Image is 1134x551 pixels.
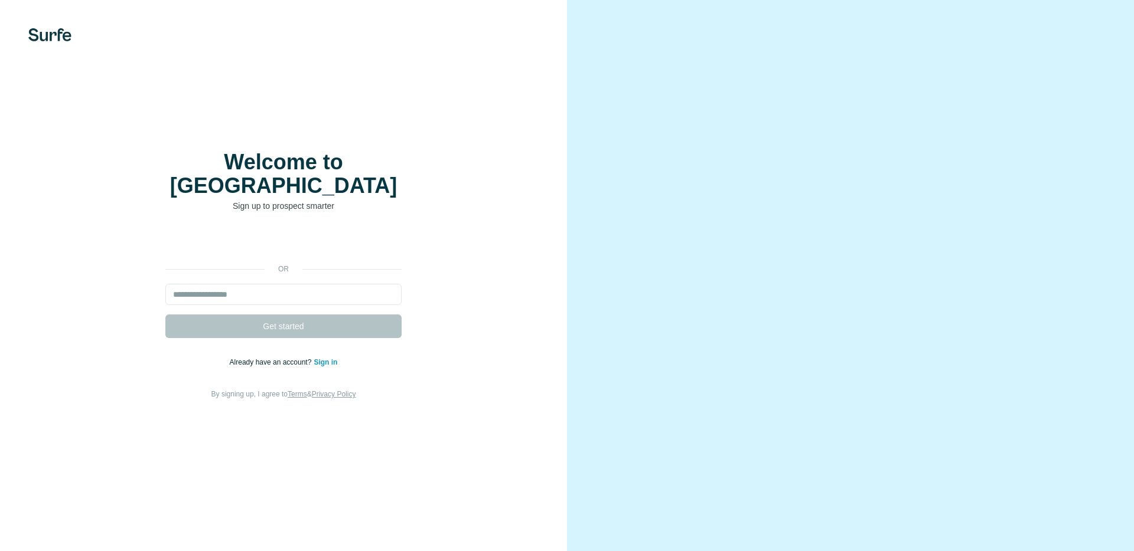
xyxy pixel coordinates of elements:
[165,200,402,212] p: Sign up to prospect smarter
[288,390,307,398] a: Terms
[312,390,356,398] a: Privacy Policy
[28,28,71,41] img: Surfe's logo
[265,264,302,274] p: or
[314,358,337,366] a: Sign in
[230,358,314,366] span: Already have an account?
[159,229,408,255] iframe: Sign in with Google Button
[211,390,356,398] span: By signing up, I agree to &
[165,150,402,198] h1: Welcome to [GEOGRAPHIC_DATA]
